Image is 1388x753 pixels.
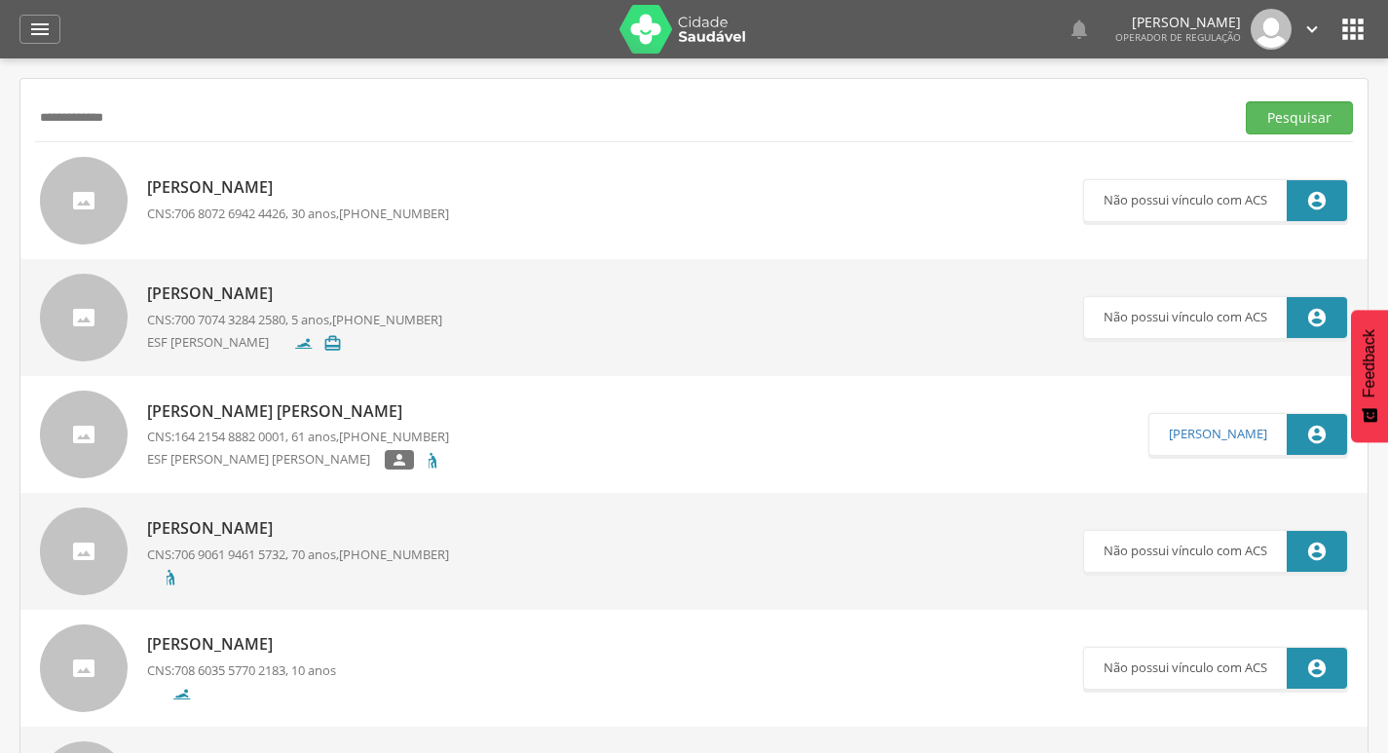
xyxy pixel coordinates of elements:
i:  [1068,18,1091,41]
a:  [19,15,60,44]
p: Não possui vínculo com ACS [1104,648,1267,689]
i:  [1306,541,1328,562]
section: ACS [1083,179,1348,222]
p: [PERSON_NAME] [147,282,442,305]
a:  [1301,9,1323,50]
span: [PHONE_NUMBER] [332,311,442,328]
a: [PERSON_NAME]CNS:706 8072 6942 4426, 30 anos,[PHONE_NUMBER] [40,157,1083,245]
i:  [1337,14,1369,45]
span: 700 7074 3284 2580 [174,311,285,328]
span: 706 8072 6942 4426 [174,205,285,222]
a: [PERSON_NAME] [PERSON_NAME]CNS:164 2154 8882 0001, 61 anos,[PHONE_NUMBER]ESF [PERSON_NAME] [PERSO... [40,391,1148,478]
label: Responsável [385,450,414,470]
p: CNS: , 10 anos [147,661,336,680]
span: 706 9061 9461 5732 [174,546,285,563]
label: Idoso [424,451,442,470]
p: CNS: , 30 anos, [147,205,449,223]
p: Não possui vínculo com ACS [1104,531,1267,572]
i:  [391,453,408,467]
span: 164 2154 8882 0001 [174,428,285,445]
span: 708 6035 5770 2183 [174,661,285,679]
label: Criança [293,333,314,354]
p: CNS: , 5 anos, [147,311,442,329]
section: ACS [1083,530,1348,573]
a: [PERSON_NAME]CNS:708 6035 5770 2183, 10 anos [40,624,1083,712]
section: ACS [1083,647,1348,690]
p: ESF [PERSON_NAME] [147,333,283,355]
p: [PERSON_NAME] [147,176,449,199]
p: Não possui vínculo com ACS [1104,297,1267,338]
a: [PERSON_NAME]CNS:700 7074 3284 2580, 5 anos,[PHONE_NUMBER]ESF [PERSON_NAME] [40,274,1083,361]
label: Criança [171,684,192,704]
span: [PHONE_NUMBER] [339,205,449,222]
a: [PERSON_NAME] [1169,427,1267,442]
p: Não possui vínculo com ACS [1104,180,1267,221]
i:  [1306,307,1328,328]
label: Idoso [162,568,180,586]
i:  [1301,19,1323,40]
i:  [1306,658,1328,679]
a:  [1068,9,1091,50]
p: [PERSON_NAME] [1115,16,1241,29]
section: ACS [1083,296,1348,339]
span: Feedback [1361,329,1378,397]
section: ACS [1148,413,1348,456]
i:  [1306,190,1328,211]
p: [PERSON_NAME] [147,517,449,540]
button: Feedback - Mostrar pesquisa [1351,310,1388,442]
span: Operador de regulação [1115,30,1241,44]
button: Pesquisar [1246,101,1353,134]
span: [PHONE_NUMBER] [339,428,449,445]
p: [PERSON_NAME] [147,633,336,656]
p: ESF [PERSON_NAME] [PERSON_NAME] [147,450,385,471]
i:  [1306,424,1328,445]
span: [PHONE_NUMBER] [339,546,449,563]
p: CNS: , 70 anos, [147,546,449,564]
p: CNS: , 61 anos, [147,428,449,446]
label: Mudança de território [323,334,342,353]
i:  [323,334,342,353]
p: [PERSON_NAME] [PERSON_NAME] [147,400,449,423]
i:  [28,18,52,41]
a: [PERSON_NAME]CNS:706 9061 9461 5732, 70 anos,[PHONE_NUMBER] [40,508,1083,595]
